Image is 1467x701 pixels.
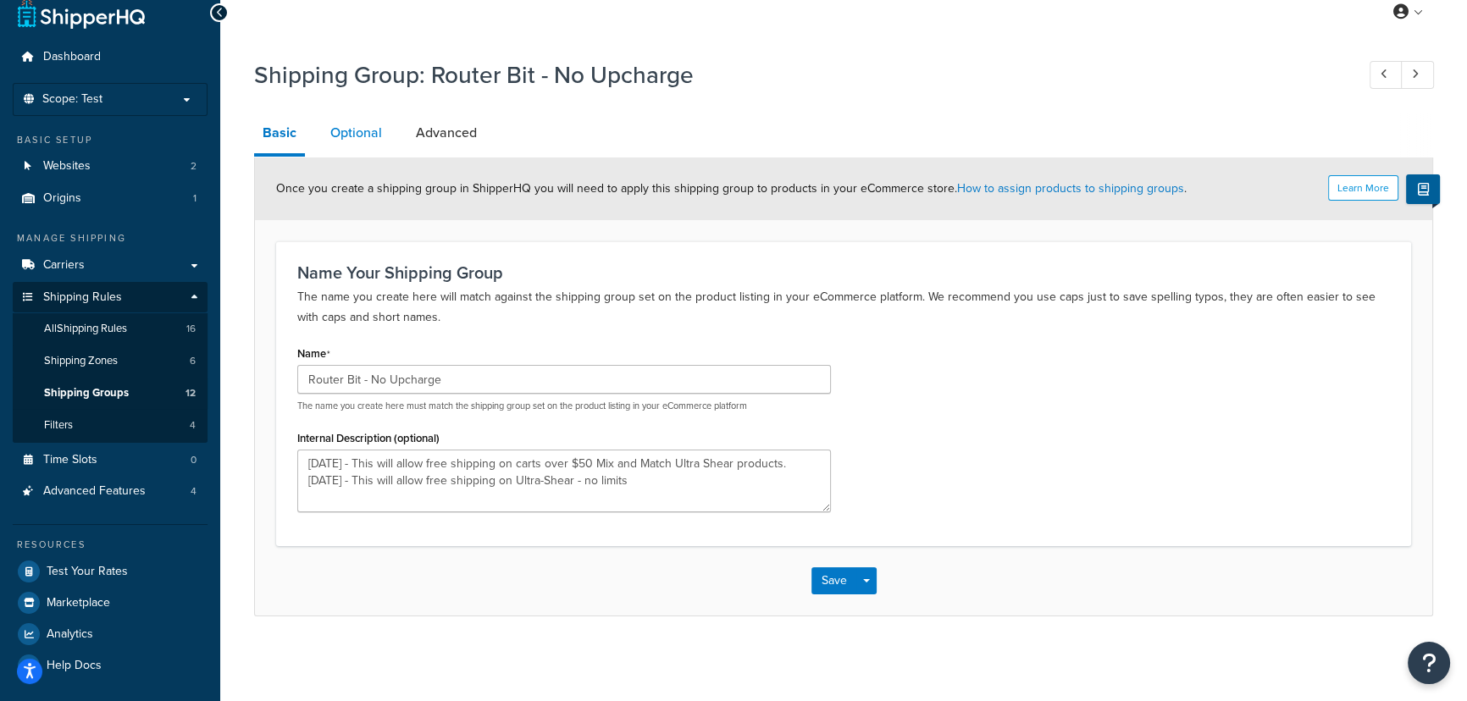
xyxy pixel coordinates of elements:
a: Shipping Groups12 [13,378,208,409]
p: The name you create here must match the shipping group set on the product listing in your eCommer... [297,400,831,412]
a: Advanced [407,113,485,153]
a: Shipping Zones6 [13,345,208,377]
div: Manage Shipping [13,231,208,246]
a: Test Your Rates [13,556,208,587]
li: Websites [13,151,208,182]
a: How to assign products to shipping groups [957,179,1184,197]
label: Name [297,347,330,361]
a: Advanced Features4 [13,476,208,507]
button: Learn More [1328,175,1398,201]
p: The name you create here will match against the shipping group set on the product listing in your... [297,287,1390,328]
a: Filters4 [13,410,208,441]
span: Time Slots [43,453,97,467]
span: Shipping Zones [44,354,118,368]
span: Origins [43,191,81,206]
a: Origins1 [13,183,208,214]
textarea: [DATE] - This will allow free shipping on carts over $50 Mix and Match Ultra Shear products. [DAT... [297,450,831,512]
span: 16 [186,322,196,336]
span: 0 [191,453,197,467]
h1: Shipping Group: Router Bit - No Upcharge [254,58,1338,91]
a: Basic [254,113,305,157]
a: Shipping Rules [13,282,208,313]
span: Marketplace [47,596,110,610]
span: Scope: Test [42,92,102,107]
span: 1 [193,191,197,206]
li: Time Slots [13,444,208,476]
div: Resources [13,538,208,552]
a: Carriers [13,250,208,281]
span: Once you create a shipping group in ShipperHQ you will need to apply this shipping group to produ... [276,179,1187,197]
a: Time Slots0 [13,444,208,476]
span: 4 [191,484,197,499]
span: All Shipping Rules [44,322,127,336]
div: Basic Setup [13,133,208,147]
a: Analytics [13,619,208,649]
span: 4 [190,418,196,433]
li: Shipping Zones [13,345,208,377]
li: Origins [13,183,208,214]
a: Previous Record [1370,61,1403,89]
span: Shipping Groups [44,386,129,400]
li: Advanced Features [13,476,208,507]
label: Internal Description (optional) [297,432,440,444]
span: Dashboard [43,50,101,64]
h3: Name Your Shipping Group [297,263,1390,282]
span: Test Your Rates [47,565,128,579]
a: Dashboard [13,41,208,73]
a: Marketplace [13,588,208,618]
a: AllShipping Rules16 [13,313,208,345]
span: Help Docs [47,659,102,673]
span: Filters [44,418,73,433]
span: Shipping Rules [43,290,122,305]
button: Open Resource Center [1408,642,1450,684]
span: Advanced Features [43,484,146,499]
span: 2 [191,159,197,174]
span: Analytics [47,627,93,642]
a: Optional [322,113,390,153]
span: Carriers [43,258,85,273]
a: Websites2 [13,151,208,182]
li: Shipping Groups [13,378,208,409]
span: 12 [185,386,196,400]
li: Filters [13,410,208,441]
button: Show Help Docs [1406,174,1440,204]
a: Help Docs [13,650,208,681]
span: Websites [43,159,91,174]
li: Shipping Rules [13,282,208,443]
span: 6 [190,354,196,368]
a: Next Record [1401,61,1434,89]
button: Save [811,567,857,594]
